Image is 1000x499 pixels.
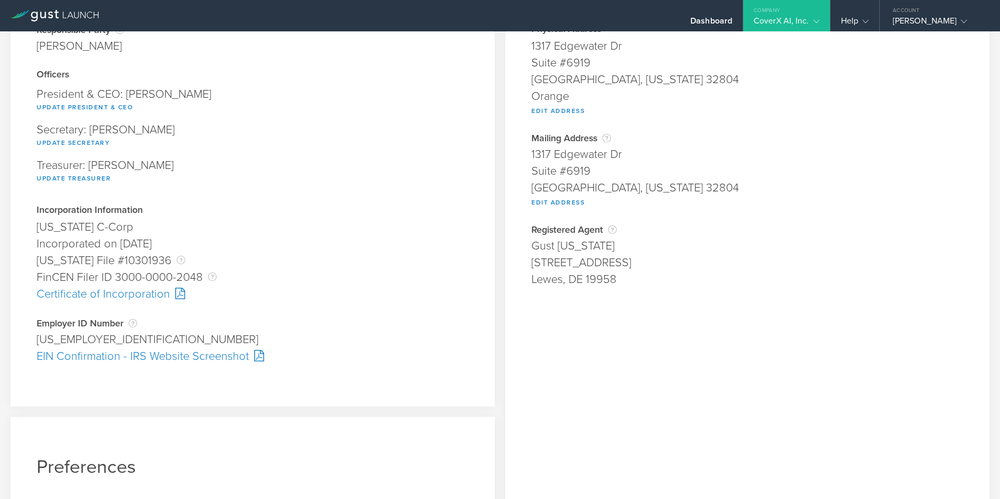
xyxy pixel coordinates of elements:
[531,88,963,105] div: Orange
[531,38,963,54] div: 1317 Edgewater Dr
[948,449,1000,499] iframe: Chat Widget
[531,133,963,143] div: Mailing Address
[37,206,469,216] div: Incorporation Information
[754,16,820,31] div: CoverX AI, Inc.
[37,286,469,302] div: Certificate of Incorporation
[841,16,869,31] div: Help
[37,269,469,286] div: FinCEN Filer ID 3000-0000-2048
[531,163,963,179] div: Suite #6919
[37,219,469,235] div: [US_STATE] C-Corp
[531,54,963,71] div: Suite #6919
[37,456,469,478] h1: Preferences
[893,16,982,31] div: [PERSON_NAME]
[37,235,469,252] div: Incorporated on [DATE]
[37,154,469,190] div: Treasurer: [PERSON_NAME]
[37,101,133,114] button: Update President & CEO
[531,237,963,254] div: Gust [US_STATE]
[531,179,963,196] div: [GEOGRAPHIC_DATA], [US_STATE] 32804
[531,71,963,88] div: [GEOGRAPHIC_DATA], [US_STATE] 32804
[37,172,111,185] button: Update Treasurer
[37,119,469,154] div: Secretary: [PERSON_NAME]
[531,254,963,271] div: [STREET_ADDRESS]
[690,16,732,31] div: Dashboard
[37,252,469,269] div: [US_STATE] File #10301936
[37,331,469,348] div: [US_EMPLOYER_IDENTIFICATION_NUMBER]
[531,271,963,288] div: Lewes, DE 19958
[37,38,124,54] div: [PERSON_NAME]
[531,196,585,209] button: Edit Address
[37,137,110,149] button: Update Secretary
[37,318,469,328] div: Employer ID Number
[37,348,469,365] div: EIN Confirmation - IRS Website Screenshot
[531,105,585,117] button: Edit Address
[531,146,963,163] div: 1317 Edgewater Dr
[37,25,124,35] div: Responsible Party
[37,70,469,81] div: Officers
[531,224,963,235] div: Registered Agent
[37,83,469,119] div: President & CEO: [PERSON_NAME]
